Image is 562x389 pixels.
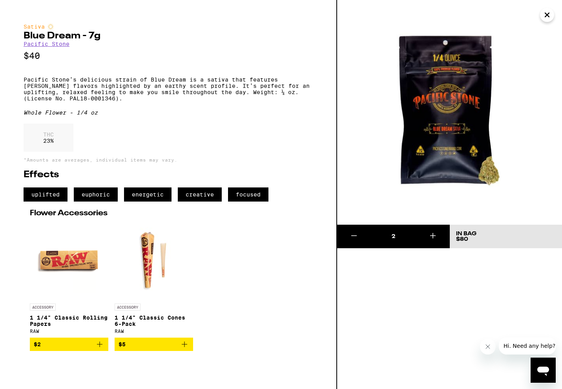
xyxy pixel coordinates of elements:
[24,170,313,180] h2: Effects
[47,24,54,30] img: sativaColor.svg
[24,124,73,152] div: 23 %
[24,187,68,202] span: uplifted
[30,209,307,217] h2: Flower Accessories
[456,231,476,236] div: In Bag
[228,187,268,202] span: focused
[74,187,118,202] span: euphoric
[24,76,313,102] p: Pacific Stone’s delicious strain of Blue Dream is a sativa that features [PERSON_NAME] flavors hi...
[115,304,140,311] p: ACCESSORY
[24,24,313,30] div: Sativa
[30,329,108,334] div: RAW
[480,339,496,354] iframe: Close message
[30,314,108,327] p: 1 1/4" Classic Rolling Papers
[456,236,468,242] span: $80
[371,233,416,240] div: 2
[24,109,313,116] div: Whole Flower - 1/4 oz
[30,304,56,311] p: ACCESSORY
[540,8,554,22] button: Close
[178,187,222,202] span: creative
[115,338,193,351] button: Add to bag
[119,341,126,347] span: $5
[499,337,556,354] iframe: Message from company
[115,221,193,338] a: Open page for 1 1/4" Classic Cones 6-Pack from RAW
[531,358,556,383] iframe: Button to launch messaging window
[450,225,562,248] button: In Bag$80
[43,131,54,138] p: THC
[24,41,69,47] a: Pacific Stone
[124,187,172,202] span: energetic
[24,31,313,41] h2: Blue Dream - 7g
[24,157,313,162] p: *Amounts are averages, individual items may vary.
[115,314,193,327] p: 1 1/4" Classic Cones 6-Pack
[30,338,108,351] button: Add to bag
[30,221,108,338] a: Open page for 1 1/4" Classic Rolling Papers from RAW
[30,221,108,300] img: RAW - 1 1/4" Classic Rolling Papers
[34,341,41,347] span: $2
[24,51,313,61] p: $40
[115,221,193,300] img: RAW - 1 1/4" Classic Cones 6-Pack
[115,329,193,334] div: RAW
